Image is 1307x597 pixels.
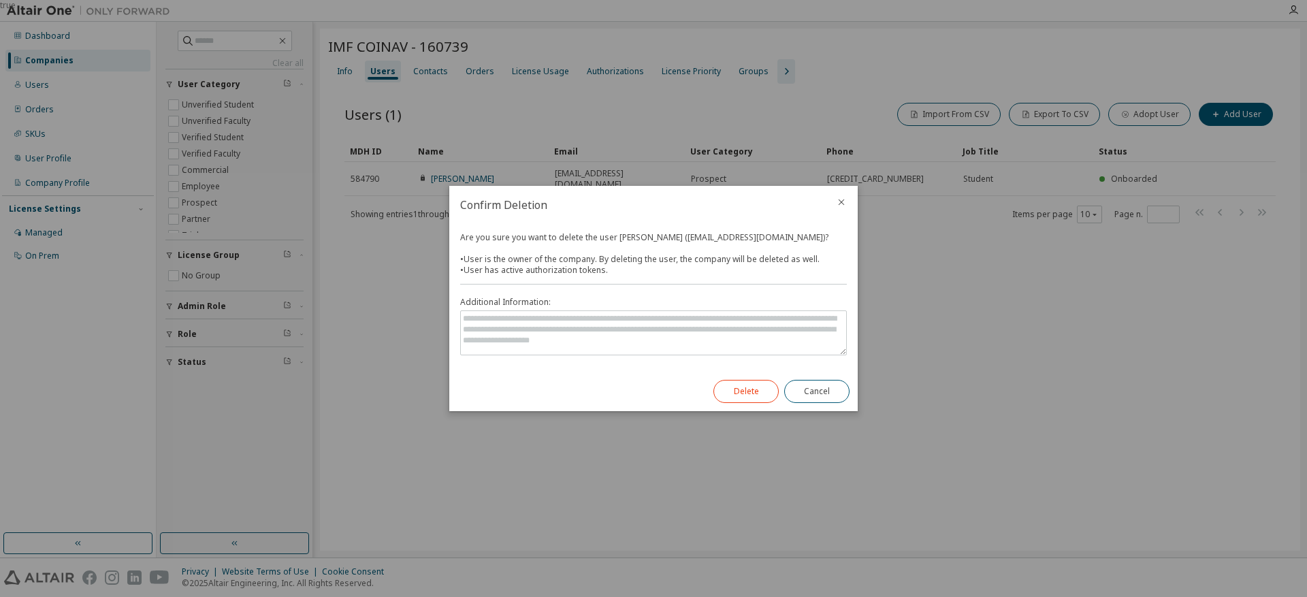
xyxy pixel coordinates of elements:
div: • User has active authorization tokens. [460,265,841,276]
h2: Confirm Deletion [449,186,825,224]
label: Additional Information: [460,297,847,308]
button: close [836,197,847,208]
button: Cancel [784,380,850,403]
span: Are you sure you want to delete the user [PERSON_NAME] ([EMAIL_ADDRESS][DOMAIN_NAME])? [460,231,828,243]
div: • User is the owner of the company. By deleting the user, the company will be deleted as well. [460,254,841,265]
button: Delete [713,380,779,403]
